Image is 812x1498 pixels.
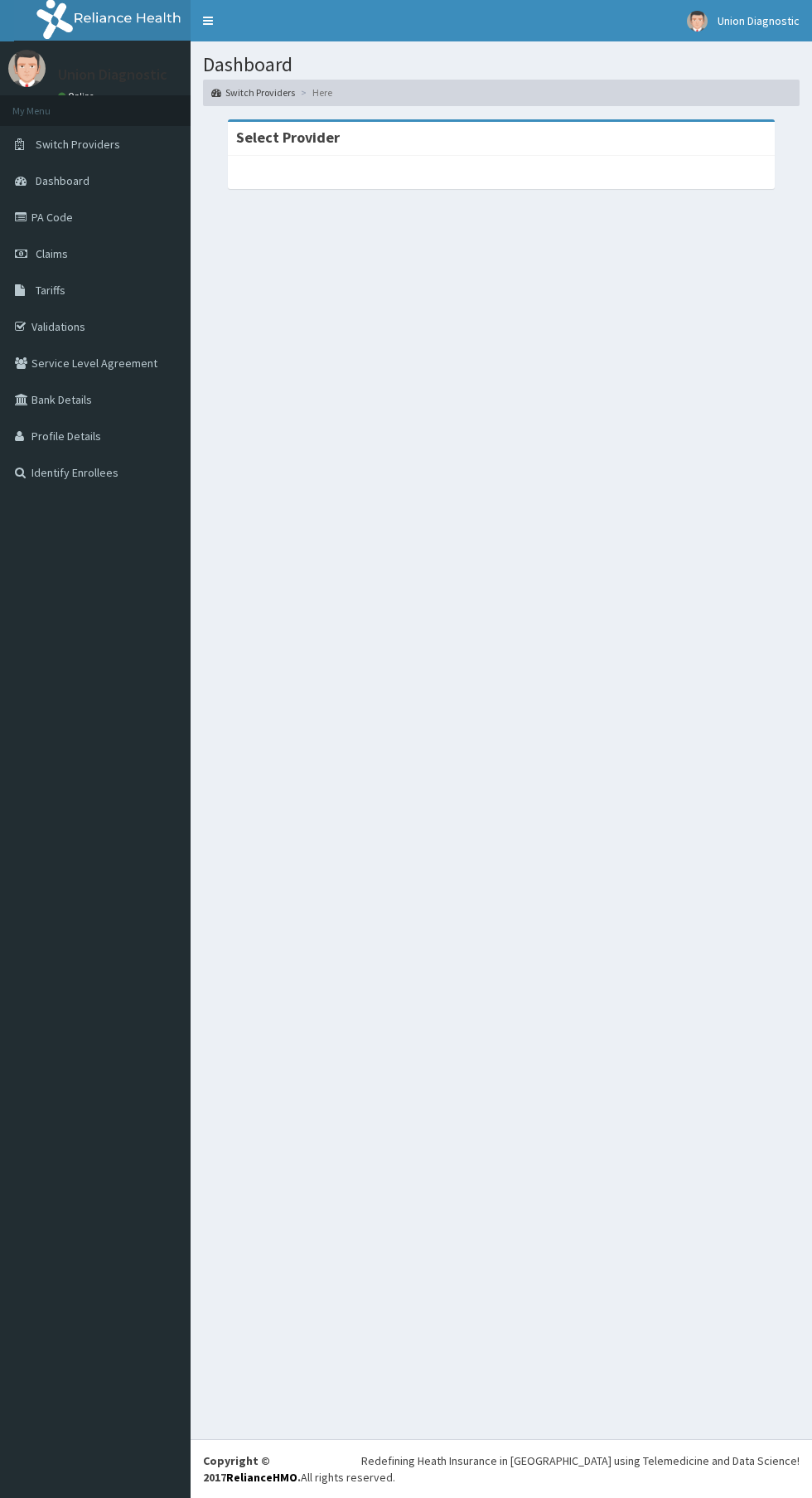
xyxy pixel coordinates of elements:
[203,1453,301,1485] strong: Copyright © 2017 .
[236,128,340,147] strong: Select Provider
[191,1439,812,1498] footer: All rights reserved.
[211,85,295,99] a: Switch Providers
[36,137,120,152] span: Switch Providers
[58,67,167,82] p: Union Diagnostic
[36,173,89,188] span: Dashboard
[203,54,800,75] h1: Dashboard
[297,85,332,99] li: Here
[36,246,68,261] span: Claims
[226,1470,297,1485] a: RelianceHMO
[36,283,65,298] span: Tariffs
[361,1452,800,1469] div: Redefining Heath Insurance in [GEOGRAPHIC_DATA] using Telemedicine and Data Science!
[8,50,46,87] img: User Image
[58,90,98,102] a: Online
[718,13,800,28] span: Union Diagnostic
[687,11,708,32] img: User Image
